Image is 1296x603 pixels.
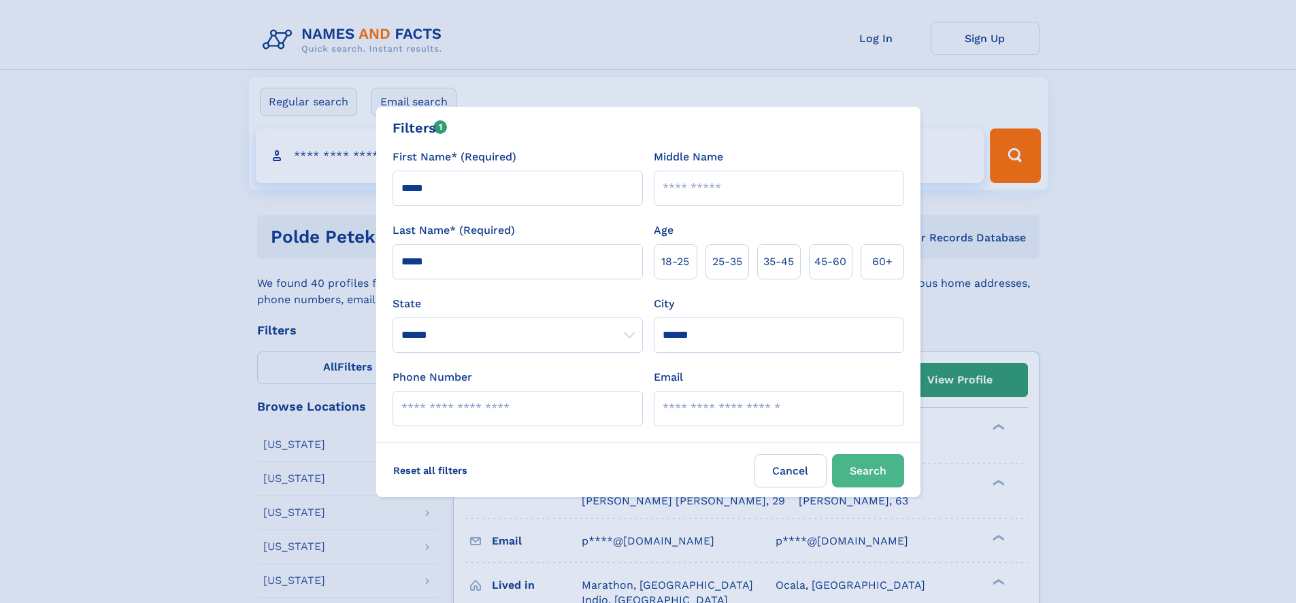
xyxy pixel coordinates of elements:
label: State [393,296,643,312]
label: Cancel [754,454,827,487]
label: Age [654,222,674,239]
span: 35‑45 [763,254,794,270]
span: 60+ [872,254,893,270]
label: First Name* (Required) [393,149,516,165]
div: Filters [393,118,448,138]
label: City [654,296,674,312]
span: 45‑60 [814,254,846,270]
span: 25‑35 [712,254,742,270]
label: Last Name* (Required) [393,222,515,239]
label: Phone Number [393,369,472,385]
label: Reset all filters [384,454,476,487]
button: Search [832,454,904,487]
span: 18‑25 [661,254,689,270]
label: Middle Name [654,149,723,165]
label: Email [654,369,683,385]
